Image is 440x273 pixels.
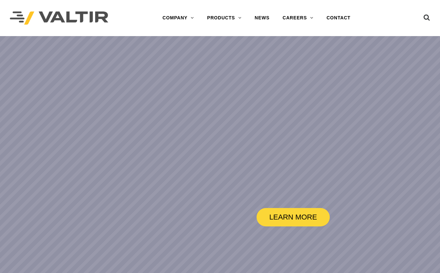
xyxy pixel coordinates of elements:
a: PRODUCTS [200,11,248,25]
a: LEARN MORE [257,208,330,226]
img: Valtir [10,11,108,25]
a: NEWS [248,11,276,25]
a: COMPANY [156,11,200,25]
a: CONTACT [320,11,357,25]
a: CAREERS [276,11,320,25]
